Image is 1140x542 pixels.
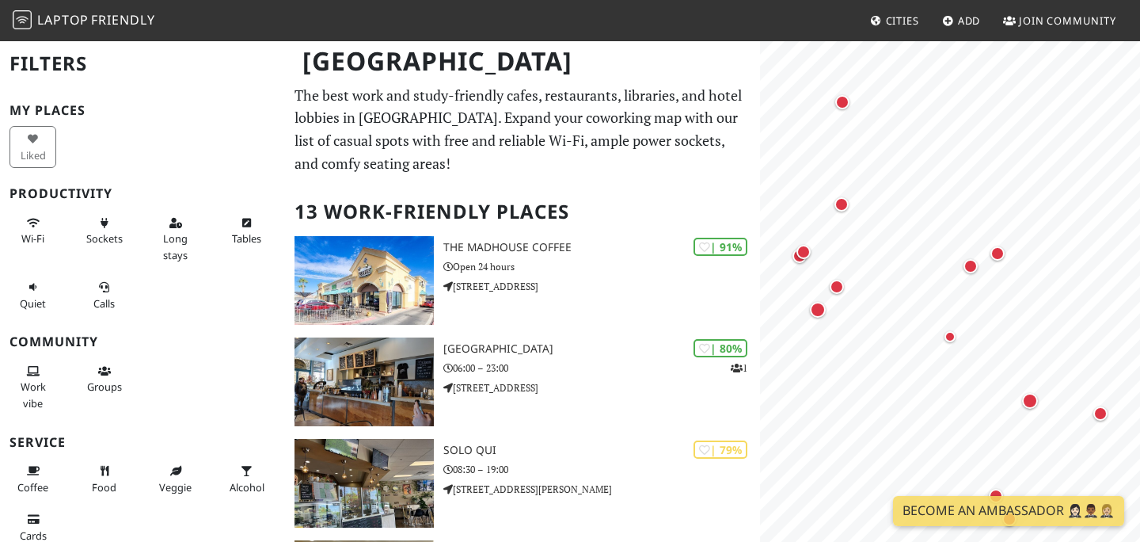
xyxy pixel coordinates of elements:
a: Become an Ambassador 🤵🏻‍♀️🤵🏾‍♂️🤵🏼‍♀️ [893,496,1124,526]
span: Power sockets [86,231,123,246]
a: Sunrise Coffee House | 80% 1 [GEOGRAPHIC_DATA] 06:00 – 23:00 [STREET_ADDRESS] [285,338,760,426]
h3: Solo Qui [443,444,760,457]
p: 08:30 – 19:00 [443,462,760,477]
div: Map marker [986,486,1006,506]
span: Add [958,13,981,28]
a: Add [936,6,987,35]
span: Group tables [87,380,122,394]
h3: Productivity [9,186,275,201]
h1: [GEOGRAPHIC_DATA] [290,40,757,83]
span: Stable Wi-Fi [21,231,44,246]
button: Food [81,458,127,500]
img: LaptopFriendly [13,10,32,29]
span: Laptop [37,11,89,29]
span: Friendly [91,11,154,29]
p: The best work and study-friendly cafes, restaurants, libraries, and hotel lobbies in [GEOGRAPHIC_... [294,84,750,175]
div: Map marker [793,242,814,262]
span: Coffee [17,480,48,494]
button: Quiet [9,274,56,316]
div: Map marker [1019,390,1041,412]
button: Wi-Fi [9,210,56,252]
button: Veggie [152,458,199,500]
button: Sockets [81,210,127,252]
div: Map marker [789,246,810,266]
button: Coffee [9,458,56,500]
div: Map marker [832,92,853,113]
p: [STREET_ADDRESS][PERSON_NAME] [443,482,760,497]
h3: Community [9,334,275,349]
div: Map marker [960,256,981,277]
h3: Service [9,435,275,450]
div: Map marker [987,243,1008,264]
span: Food [92,480,116,494]
p: 06:00 – 23:00 [443,361,760,376]
span: People working [21,380,46,410]
span: Veggie [159,480,192,494]
div: | 91% [693,238,747,256]
p: [STREET_ADDRESS] [443,380,760,395]
h3: My Places [9,103,275,118]
div: | 79% [693,441,747,459]
span: Long stays [163,231,188,261]
span: Alcohol [230,480,264,494]
button: Tables [223,210,270,252]
button: Work vibe [9,358,56,416]
p: Open 24 hours [443,259,760,274]
img: The MadHouse Coffee [294,236,434,325]
p: 1 [731,361,747,376]
div: Map marker [831,194,852,215]
span: Video/audio calls [93,296,115,311]
a: The MadHouse Coffee | 91% The MadHouse Coffee Open 24 hours [STREET_ADDRESS] [285,236,760,325]
h2: Filters [9,40,275,88]
img: Sunrise Coffee House [294,338,434,426]
p: [STREET_ADDRESS] [443,279,760,294]
h3: The MadHouse Coffee [443,241,760,254]
img: Solo Qui [294,439,434,528]
h2: 13 Work-Friendly Places [294,188,750,236]
span: Join Community [1019,13,1116,28]
div: Map marker [807,299,829,321]
div: Map marker [999,509,1020,529]
a: Cities [864,6,925,35]
span: Cities [886,13,919,28]
button: Calls [81,274,127,316]
a: Solo Qui | 79% Solo Qui 08:30 – 19:00 [STREET_ADDRESS][PERSON_NAME] [285,439,760,528]
div: | 80% [693,339,747,357]
button: Long stays [152,210,199,268]
span: Quiet [20,296,46,311]
div: Map marker [940,327,959,346]
div: Map marker [1090,403,1111,424]
h3: [GEOGRAPHIC_DATA] [443,342,760,356]
a: Join Community [997,6,1123,35]
div: Map marker [826,277,847,297]
a: LaptopFriendly LaptopFriendly [13,7,155,35]
span: Work-friendly tables [232,231,261,246]
button: Alcohol [223,458,270,500]
button: Groups [81,358,127,400]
